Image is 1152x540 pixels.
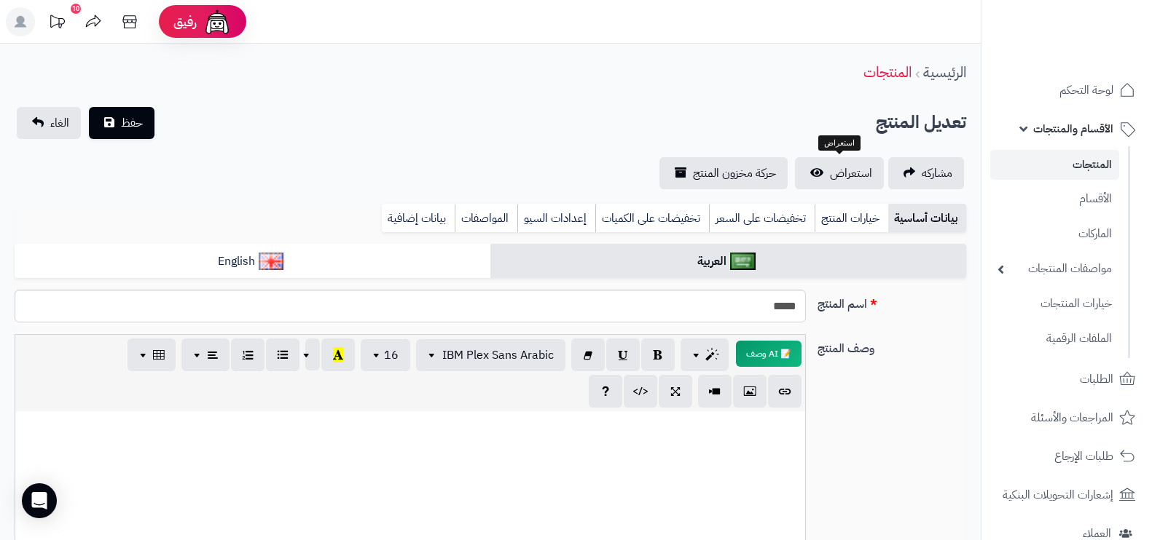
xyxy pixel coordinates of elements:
a: لوحة التحكم [990,73,1143,108]
a: الماركات [990,218,1119,250]
a: استعراض [795,157,884,189]
span: طلبات الإرجاع [1054,446,1113,466]
a: بيانات إضافية [382,204,455,233]
a: خيارات المنتج [815,204,888,233]
a: المراجعات والأسئلة [990,400,1143,435]
button: حفظ [89,107,154,139]
span: إشعارات التحويلات البنكية [1003,485,1113,505]
span: رفيق [173,13,197,31]
span: IBM Plex Sans Arabic [442,346,554,364]
div: استعراض [818,135,861,151]
span: الأقسام والمنتجات [1033,119,1113,139]
a: تخفيضات على السعر [709,204,815,233]
a: الرئيسية [923,61,966,83]
a: مواصفات المنتجات [990,253,1119,285]
a: المنتجات [990,150,1119,180]
span: حفظ [121,114,143,132]
img: English [259,253,284,270]
span: الطلبات [1080,369,1113,389]
span: المراجعات والأسئلة [1031,408,1113,428]
a: طلبات الإرجاع [990,439,1143,474]
span: مشاركه [922,164,952,182]
span: 16 [384,346,399,364]
a: العربية [490,244,966,279]
a: مشاركه [888,157,964,189]
label: وصف المنتج [812,334,972,357]
h2: تعديل المنتج [876,108,966,138]
a: الغاء [17,107,81,139]
a: المواصفات [455,204,517,233]
a: إعدادات السيو [517,204,595,233]
a: الأقسام [990,183,1119,215]
span: الغاء [50,114,69,132]
a: المنتجات [863,61,912,83]
a: تحديثات المنصة [39,7,75,40]
a: إشعارات التحويلات البنكية [990,477,1143,512]
img: ai-face.png [203,7,232,36]
a: English [15,244,490,279]
a: بيانات أساسية [888,204,966,233]
div: 10 [71,4,81,14]
a: الطلبات [990,362,1143,397]
span: لوحة التحكم [1059,80,1113,100]
a: تخفيضات على الكميات [595,204,709,233]
img: العربية [730,253,756,270]
a: خيارات المنتجات [990,288,1119,319]
span: حركة مخزون المنتج [693,164,776,182]
button: 16 [361,339,410,371]
button: IBM Plex Sans Arabic [416,339,565,371]
label: اسم المنتج [812,290,972,313]
div: Open Intercom Messenger [22,483,57,518]
span: استعراض [830,164,872,182]
a: حركة مخزون المنتج [659,157,788,189]
button: 📝 AI وصف [736,341,802,367]
a: الملفات الرقمية [990,323,1119,354]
